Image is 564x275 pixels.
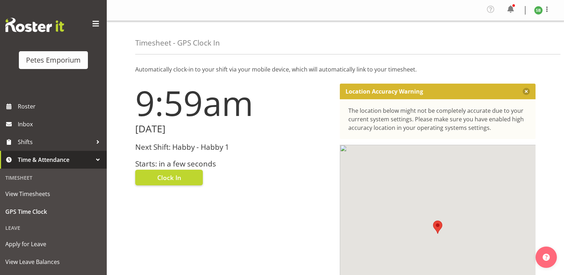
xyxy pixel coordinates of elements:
[5,257,101,267] span: View Leave Balances
[523,88,530,95] button: Close message
[543,254,550,261] img: help-xxl-2.png
[18,101,103,112] span: Roster
[18,137,93,147] span: Shifts
[534,6,543,15] img: stephanie-burden9828.jpg
[5,239,101,249] span: Apply for Leave
[346,88,423,95] p: Location Accuracy Warning
[135,84,331,122] h1: 9:59am
[348,106,527,132] div: The location below might not be completely accurate due to your current system settings. Please m...
[2,253,105,271] a: View Leave Balances
[5,18,64,32] img: Rosterit website logo
[135,160,331,168] h3: Starts: in a few seconds
[135,65,536,74] p: Automatically clock-in to your shift via your mobile device, which will automatically link to you...
[5,206,101,217] span: GPS Time Clock
[2,221,105,235] div: Leave
[135,123,331,134] h2: [DATE]
[135,170,203,185] button: Clock In
[157,173,181,182] span: Clock In
[2,170,105,185] div: Timesheet
[5,189,101,199] span: View Timesheets
[2,185,105,203] a: View Timesheets
[2,203,105,221] a: GPS Time Clock
[135,39,220,47] h4: Timesheet - GPS Clock In
[26,55,81,65] div: Petes Emporium
[18,154,93,165] span: Time & Attendance
[135,143,331,151] h3: Next Shift: Habby - Habby 1
[2,235,105,253] a: Apply for Leave
[18,119,103,129] span: Inbox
